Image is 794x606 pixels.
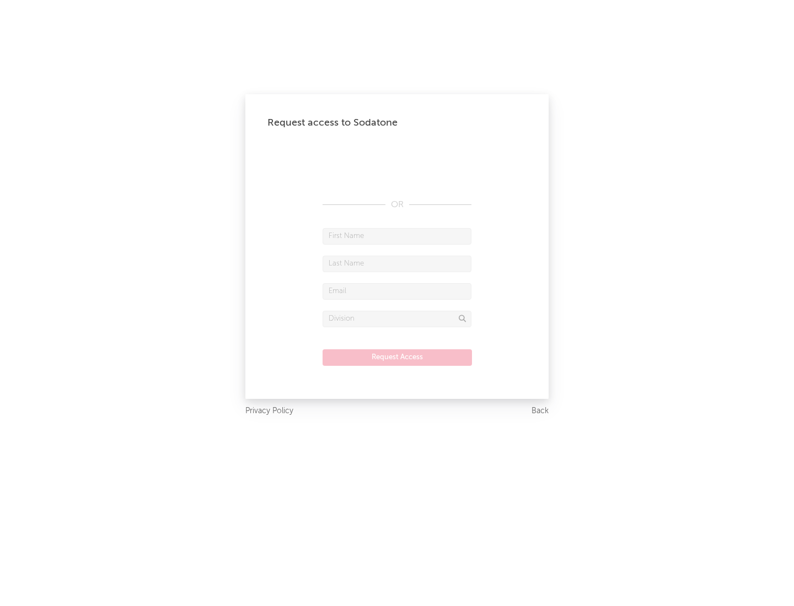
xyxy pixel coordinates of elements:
div: OR [323,198,471,212]
input: Email [323,283,471,300]
button: Request Access [323,349,472,366]
div: Request access to Sodatone [267,116,527,129]
input: Division [323,311,471,327]
a: Privacy Policy [245,404,293,418]
input: Last Name [323,256,471,272]
a: Back [532,404,549,418]
input: First Name [323,228,471,245]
